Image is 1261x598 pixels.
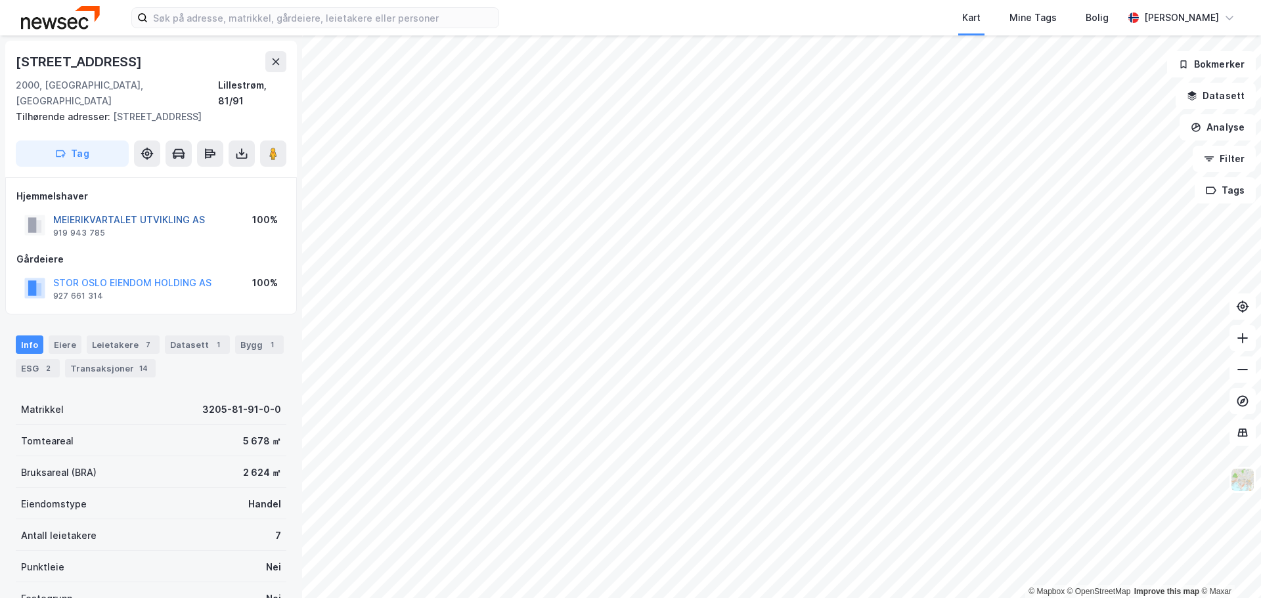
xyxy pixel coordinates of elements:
[1009,10,1057,26] div: Mine Tags
[16,251,286,267] div: Gårdeiere
[141,338,154,351] div: 7
[148,8,498,28] input: Søk på adresse, matrikkel, gårdeiere, leietakere eller personer
[265,338,278,351] div: 1
[16,359,60,377] div: ESG
[1134,587,1199,596] a: Improve this map
[21,465,97,481] div: Bruksareal (BRA)
[1195,535,1261,598] iframe: Chat Widget
[1180,114,1256,140] button: Analyse
[248,496,281,512] div: Handel
[21,528,97,544] div: Antall leietakere
[49,335,81,354] div: Eiere
[16,109,276,125] div: [STREET_ADDRESS]
[21,559,64,575] div: Punktleie
[21,6,100,29] img: newsec-logo.f6e21ccffca1b3a03d2d.png
[266,559,281,575] div: Nei
[53,228,105,238] div: 919 943 785
[202,402,281,417] div: 3205-81-91-0-0
[1029,587,1065,596] a: Mapbox
[53,291,103,301] div: 927 661 314
[21,496,87,512] div: Eiendomstype
[16,77,218,109] div: 2000, [GEOGRAPHIC_DATA], [GEOGRAPHIC_DATA]
[41,362,55,375] div: 2
[1195,177,1256,203] button: Tags
[1144,10,1219,26] div: [PERSON_NAME]
[252,275,278,291] div: 100%
[16,335,43,354] div: Info
[65,359,156,377] div: Transaksjoner
[218,77,286,109] div: Lillestrøm, 81/91
[137,362,150,375] div: 14
[243,465,281,481] div: 2 624 ㎡
[235,335,284,354] div: Bygg
[21,402,64,417] div: Matrikkel
[1067,587,1131,596] a: OpenStreetMap
[1193,146,1256,172] button: Filter
[243,433,281,449] div: 5 678 ㎡
[16,51,144,72] div: [STREET_ADDRESS]
[165,335,230,354] div: Datasett
[1086,10,1109,26] div: Bolig
[16,188,286,204] div: Hjemmelshaver
[1230,467,1255,492] img: Z
[87,335,160,354] div: Leietakere
[21,433,74,449] div: Tomteareal
[16,140,129,167] button: Tag
[1176,83,1256,109] button: Datasett
[962,10,981,26] div: Kart
[1167,51,1256,77] button: Bokmerker
[275,528,281,544] div: 7
[16,111,113,122] span: Tilhørende adresser:
[211,338,225,351] div: 1
[252,212,278,228] div: 100%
